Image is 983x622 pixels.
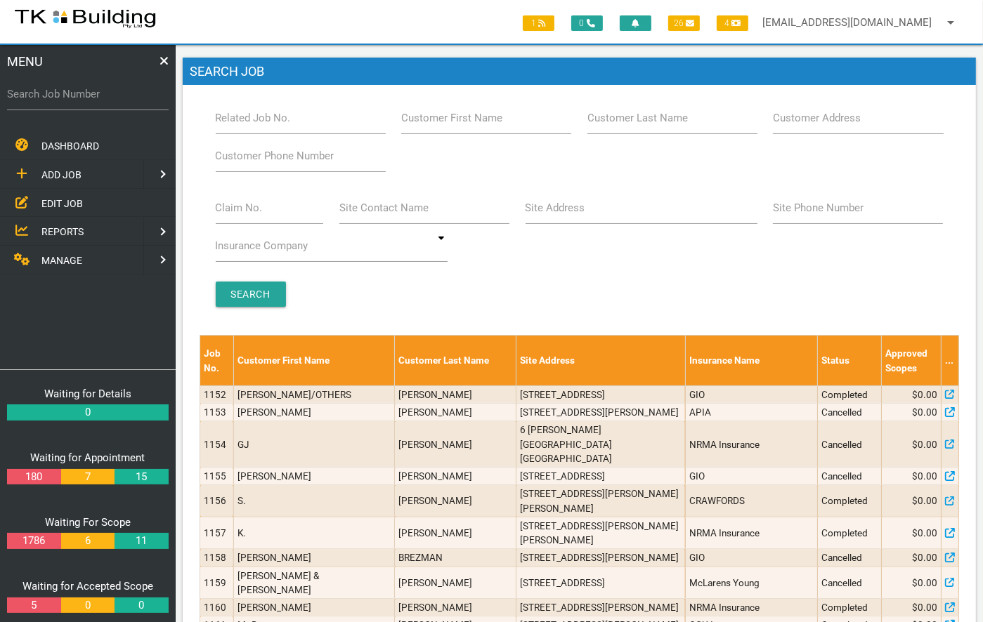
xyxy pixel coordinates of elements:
[685,517,818,549] td: NRMA Insurance
[22,580,153,593] a: Waiting for Accepted Scope
[31,451,145,464] a: Waiting for Appointment
[685,336,818,386] th: Insurance Name
[912,600,937,614] span: $0.00
[818,599,882,616] td: Completed
[216,110,291,126] label: Related Job No.
[14,7,157,29] img: s3file
[183,58,976,86] h1: Search Job
[818,385,882,403] td: Completed
[233,517,394,549] td: K.
[395,404,516,421] td: [PERSON_NAME]
[44,388,131,400] a: Waiting for Details
[61,597,115,614] a: 0
[912,576,937,590] span: $0.00
[233,567,394,599] td: [PERSON_NAME] & [PERSON_NAME]
[200,567,234,599] td: 1159
[200,404,234,421] td: 1153
[523,15,554,31] span: 1
[395,599,516,616] td: [PERSON_NAME]
[61,533,115,549] a: 6
[216,200,263,216] label: Claim No.
[41,140,99,152] span: DASHBOARD
[685,421,818,468] td: NRMA Insurance
[200,385,234,403] td: 1152
[516,385,686,403] td: [STREET_ADDRESS]
[7,52,43,71] span: MENU
[395,385,516,403] td: [PERSON_NAME]
[942,336,959,386] th: ...
[233,468,394,485] td: [PERSON_NAME]
[912,494,937,508] span: $0.00
[216,148,334,164] label: Customer Phone Number
[818,336,882,386] th: Status
[773,110,861,126] label: Customer Address
[200,517,234,549] td: 1157
[773,200,864,216] label: Site Phone Number
[200,468,234,485] td: 1155
[41,226,84,237] span: REPORTS
[717,15,748,31] span: 4
[818,567,882,599] td: Cancelled
[7,533,60,549] a: 1786
[7,404,169,421] a: 0
[395,517,516,549] td: [PERSON_NAME]
[912,388,937,402] span: $0.00
[587,110,688,126] label: Customer Last Name
[7,469,60,485] a: 180
[233,404,394,421] td: [PERSON_NAME]
[233,485,394,517] td: S.
[115,533,168,549] a: 11
[200,549,234,567] td: 1158
[339,200,429,216] label: Site Contact Name
[41,255,82,266] span: MANAGE
[200,336,234,386] th: Job No.
[200,599,234,616] td: 1160
[233,599,394,616] td: [PERSON_NAME]
[571,15,603,31] span: 0
[685,599,818,616] td: NRMA Insurance
[818,485,882,517] td: Completed
[818,421,882,468] td: Cancelled
[685,567,818,599] td: McLarens Young
[516,468,686,485] td: [STREET_ADDRESS]
[668,15,700,31] span: 26
[912,550,937,564] span: $0.00
[61,469,115,485] a: 7
[395,421,516,468] td: [PERSON_NAME]
[516,336,686,386] th: Site Address
[395,567,516,599] td: [PERSON_NAME]
[233,421,394,468] td: GJ
[818,404,882,421] td: Cancelled
[115,469,168,485] a: 15
[818,517,882,549] td: Completed
[200,485,234,517] td: 1156
[7,597,60,614] a: 5
[685,385,818,403] td: GIO
[516,421,686,468] td: 6 [PERSON_NAME] [GEOGRAPHIC_DATA] [GEOGRAPHIC_DATA]
[526,200,585,216] label: Site Address
[395,485,516,517] td: [PERSON_NAME]
[233,385,394,403] td: [PERSON_NAME]/OTHERS
[395,549,516,567] td: BREZMAN
[818,549,882,567] td: Cancelled
[115,597,168,614] a: 0
[45,516,131,529] a: Waiting For Scope
[685,549,818,567] td: GIO
[516,567,686,599] td: [STREET_ADDRESS]
[233,336,394,386] th: Customer First Name
[516,549,686,567] td: [STREET_ADDRESS][PERSON_NAME]
[7,86,169,102] label: Search Job Number
[395,468,516,485] td: [PERSON_NAME]
[912,437,937,451] span: $0.00
[401,110,502,126] label: Customer First Name
[912,526,937,540] span: $0.00
[685,468,818,485] td: GIO
[41,169,82,180] span: ADD JOB
[685,404,818,421] td: APIA
[233,549,394,567] td: [PERSON_NAME]
[912,405,937,419] span: $0.00
[516,485,686,517] td: [STREET_ADDRESS][PERSON_NAME][PERSON_NAME]
[395,336,516,386] th: Customer Last Name
[200,421,234,468] td: 1154
[41,197,83,209] span: EDIT JOB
